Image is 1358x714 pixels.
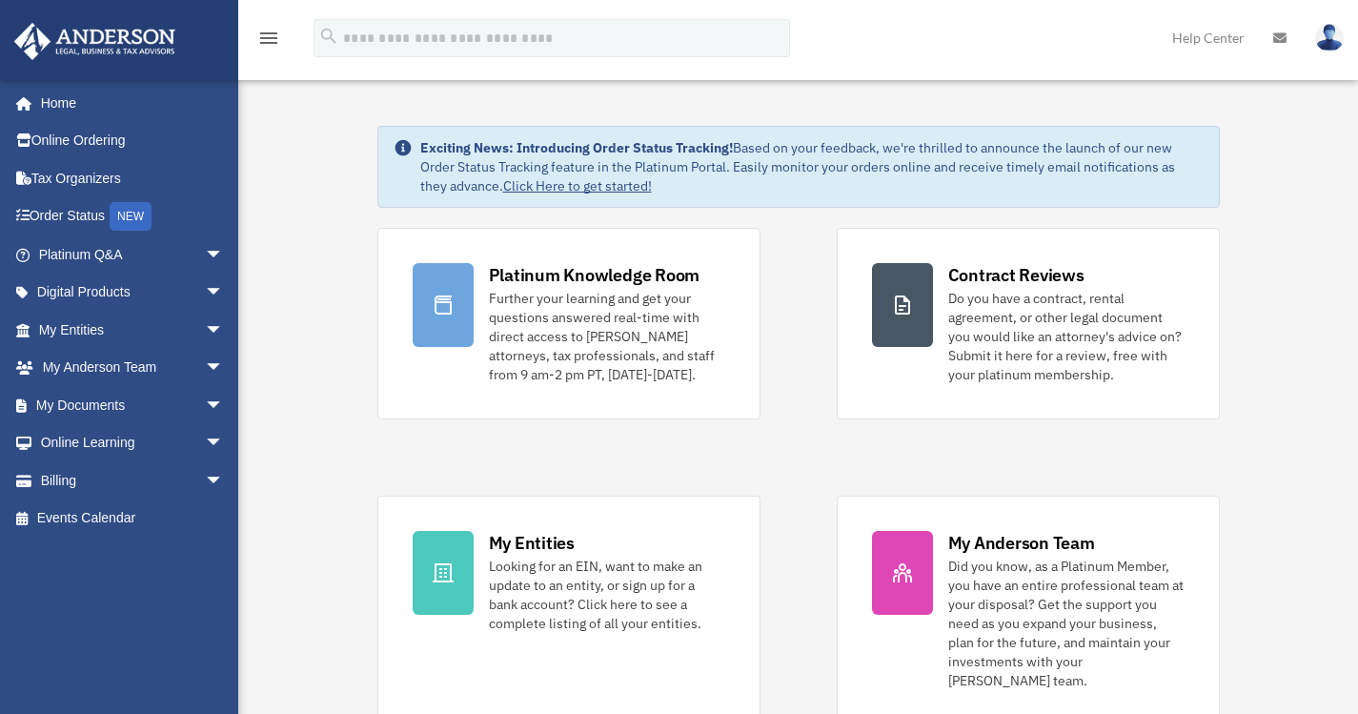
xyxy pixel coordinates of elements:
div: NEW [110,202,152,231]
a: Billingarrow_drop_down [13,461,253,500]
div: Did you know, as a Platinum Member, you have an entire professional team at your disposal? Get th... [948,557,1185,690]
a: Online Ordering [13,122,253,160]
a: Events Calendar [13,500,253,538]
div: Looking for an EIN, want to make an update to an entity, or sign up for a bank account? Click her... [489,557,725,633]
a: My Documentsarrow_drop_down [13,386,253,424]
span: arrow_drop_down [205,424,243,463]
div: Contract Reviews [948,263,1084,287]
a: menu [257,33,280,50]
div: My Anderson Team [948,531,1095,555]
div: Based on your feedback, we're thrilled to announce the launch of our new Order Status Tracking fe... [420,138,1204,195]
a: My Entitiesarrow_drop_down [13,311,253,349]
div: My Entities [489,531,575,555]
div: Further your learning and get your questions answered real-time with direct access to [PERSON_NAM... [489,289,725,384]
a: Digital Productsarrow_drop_down [13,274,253,312]
img: Anderson Advisors Platinum Portal [9,23,181,60]
span: arrow_drop_down [205,461,243,500]
div: Platinum Knowledge Room [489,263,700,287]
a: Home [13,84,243,122]
div: Do you have a contract, rental agreement, or other legal document you would like an attorney's ad... [948,289,1185,384]
a: Contract Reviews Do you have a contract, rental agreement, or other legal document you would like... [837,228,1220,419]
span: arrow_drop_down [205,386,243,425]
a: Click Here to get started! [503,177,652,194]
i: menu [257,27,280,50]
span: arrow_drop_down [205,235,243,275]
span: arrow_drop_down [205,311,243,350]
a: My Anderson Teamarrow_drop_down [13,349,253,387]
a: Platinum Q&Aarrow_drop_down [13,235,253,274]
img: User Pic [1315,24,1344,51]
a: Tax Organizers [13,159,253,197]
span: arrow_drop_down [205,274,243,313]
strong: Exciting News: Introducing Order Status Tracking! [420,139,733,156]
i: search [318,26,339,47]
span: arrow_drop_down [205,349,243,388]
a: Online Learningarrow_drop_down [13,424,253,462]
a: Platinum Knowledge Room Further your learning and get your questions answered real-time with dire... [377,228,760,419]
a: Order StatusNEW [13,197,253,236]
